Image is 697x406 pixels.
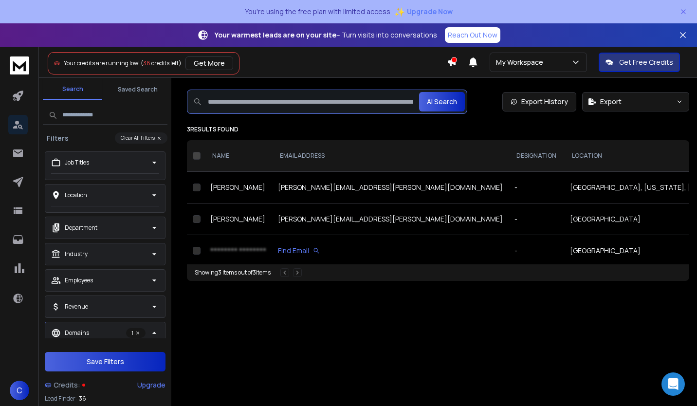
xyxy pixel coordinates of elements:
[115,132,167,144] button: Clear All Filters
[204,140,272,172] th: NAME
[65,224,97,232] p: Department
[394,5,405,18] span: ✨
[65,277,93,284] p: Employees
[195,269,271,277] div: Showing 3 items out of 3 items
[65,303,88,311] p: Revenue
[43,133,73,143] h3: Filters
[45,352,165,371] button: Save Filters
[10,56,29,74] img: logo
[419,92,465,111] button: AI Search
[64,59,140,67] span: Your credits are running low!
[185,56,233,70] button: Get More
[509,172,564,203] td: -
[599,53,680,72] button: Get Free Credits
[502,92,576,111] a: Export History
[496,57,547,67] p: My Workspace
[65,191,87,199] p: Location
[272,140,509,172] th: EMAIL ADDRESS
[45,375,165,395] a: Credits:Upgrade
[394,2,453,21] button: ✨Upgrade Now
[215,30,437,40] p: – Turn visits into conversations
[143,59,150,67] span: 36
[445,27,500,43] a: Reach Out Now
[619,57,673,67] p: Get Free Credits
[245,7,390,17] p: You're using the free plan with limited access
[65,250,88,258] p: Industry
[215,30,336,39] strong: Your warmest leads are on your site
[187,126,689,133] p: 3 results found
[407,7,453,17] span: Upgrade Now
[661,372,685,396] div: Open Intercom Messenger
[278,214,503,224] div: [PERSON_NAME][EMAIL_ADDRESS][PERSON_NAME][DOMAIN_NAME]
[509,203,564,235] td: -
[600,97,622,107] span: Export
[210,214,265,223] span: [PERSON_NAME]
[278,246,503,256] div: Find Email
[278,183,503,192] div: [PERSON_NAME][EMAIL_ADDRESS][PERSON_NAME][DOMAIN_NAME]
[65,329,89,337] p: Domains
[43,79,102,100] button: Search
[54,380,80,390] span: Credits:
[65,159,89,166] p: Job Titles
[509,140,564,172] th: DESIGNATION
[108,80,167,99] button: Saved Search
[210,183,265,192] span: [PERSON_NAME]
[10,381,29,400] button: C
[126,328,146,338] p: 1
[509,235,564,267] td: -
[137,380,165,390] div: Upgrade
[45,395,77,403] p: Lead Finder:
[141,59,182,67] span: ( credits left)
[448,30,497,40] p: Reach Out Now
[79,395,86,403] span: 36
